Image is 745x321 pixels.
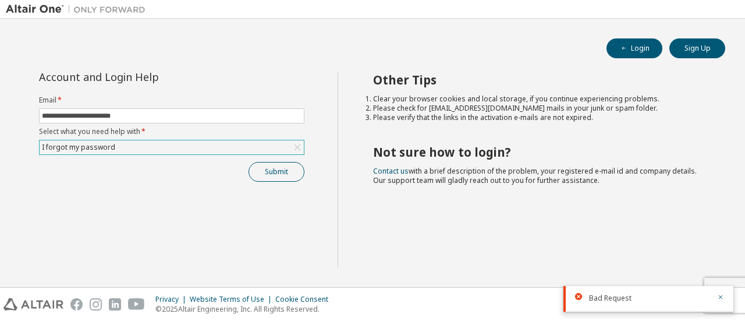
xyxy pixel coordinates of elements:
div: Cookie Consent [275,295,335,304]
img: facebook.svg [70,298,83,311]
img: youtube.svg [128,298,145,311]
label: Select what you need help with [39,127,304,136]
button: Login [606,38,662,58]
li: Please check for [EMAIL_ADDRESS][DOMAIN_NAME] mails in your junk or spam folder. [373,104,705,113]
a: Contact us [373,166,409,176]
img: instagram.svg [90,298,102,311]
span: Bad Request [589,294,632,303]
img: Altair One [6,3,151,15]
button: Sign Up [669,38,725,58]
span: with a brief description of the problem, your registered e-mail id and company details. Our suppo... [373,166,697,185]
img: altair_logo.svg [3,298,63,311]
button: Submit [249,162,304,182]
p: © 2025 Altair Engineering, Inc. All Rights Reserved. [155,304,335,314]
div: Privacy [155,295,190,304]
div: Website Terms of Use [190,295,275,304]
img: linkedin.svg [109,298,121,311]
h2: Not sure how to login? [373,144,705,160]
div: I forgot my password [40,141,117,154]
div: I forgot my password [40,140,304,154]
h2: Other Tips [373,72,705,87]
label: Email [39,96,304,105]
li: Please verify that the links in the activation e-mails are not expired. [373,113,705,122]
li: Clear your browser cookies and local storage, if you continue experiencing problems. [373,94,705,104]
div: Account and Login Help [39,72,251,82]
